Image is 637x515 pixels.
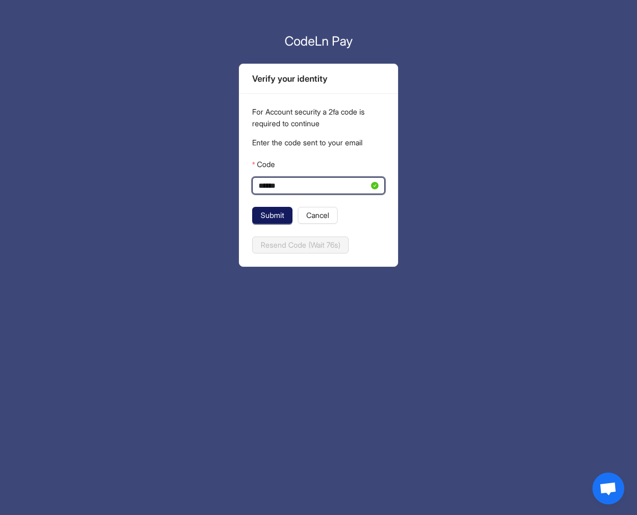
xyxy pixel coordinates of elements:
p: For Account security a 2fa code is required to continue [252,106,385,129]
div: Open chat [592,473,624,504]
p: Enter the code sent to your email [252,137,385,149]
div: Verify your identity [252,72,385,85]
p: CodeLn Pay [239,32,398,51]
span: Submit [261,210,284,221]
span: Resend Code (Wait 76s) [261,239,340,251]
input: Code [259,180,369,191]
button: Cancel [298,207,338,224]
span: Cancel [306,210,329,221]
button: Submit [252,207,292,224]
button: Resend Code (Wait 76s) [252,237,349,254]
label: Code [252,156,275,173]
